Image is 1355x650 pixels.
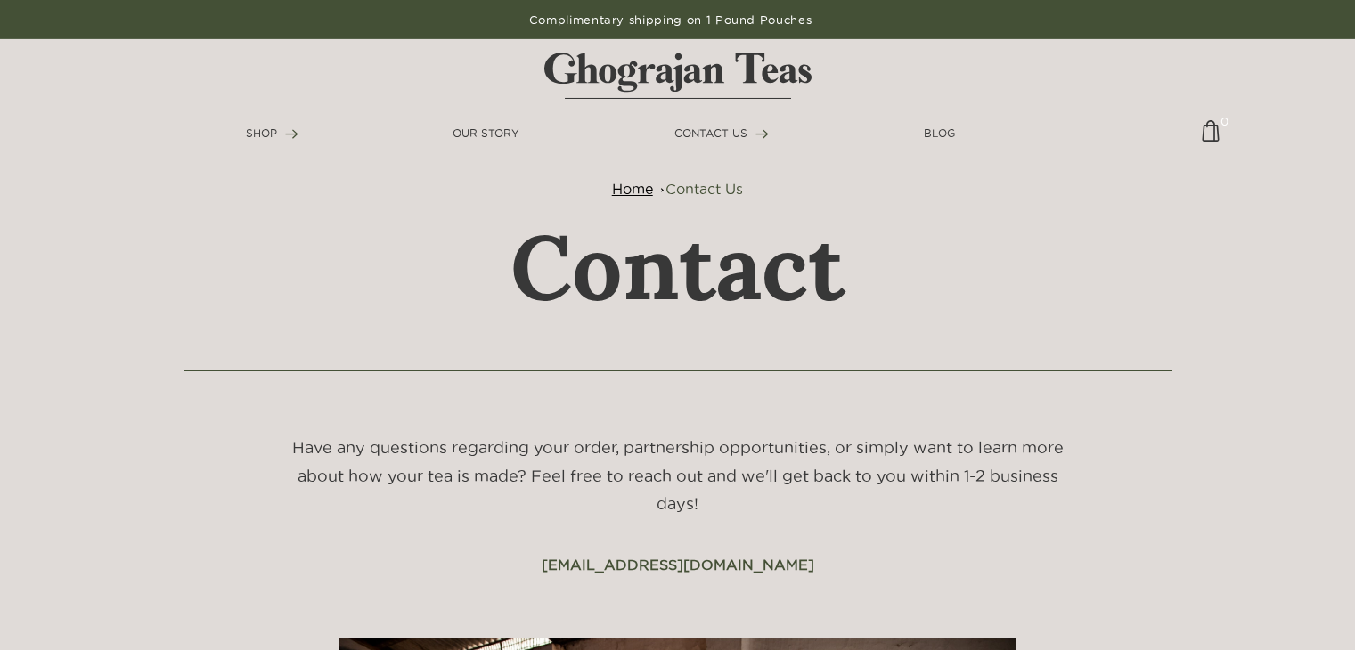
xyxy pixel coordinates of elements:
[665,181,743,197] a: Contact Us
[453,126,519,142] a: OUR STORY
[1202,120,1220,155] a: 0
[612,181,653,197] a: Home
[542,557,814,573] a: [EMAIL_ADDRESS][DOMAIN_NAME]
[755,129,769,139] img: forward-arrow.svg
[80,228,1276,308] h1: Contact
[924,126,955,142] a: BLOG
[246,127,277,139] span: SHOP
[1220,113,1228,121] span: 0
[1202,120,1220,155] img: cart-icon-matt.svg
[285,129,298,139] img: forward-arrow.svg
[284,434,1071,554] h5: Have any questions regarding your order, partnership opportunities, or simply want to learn more ...
[246,126,298,142] a: SHOP
[544,53,812,99] img: logo-matt.svg
[674,127,747,139] span: CONTACT US
[674,126,769,142] a: CONTACT US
